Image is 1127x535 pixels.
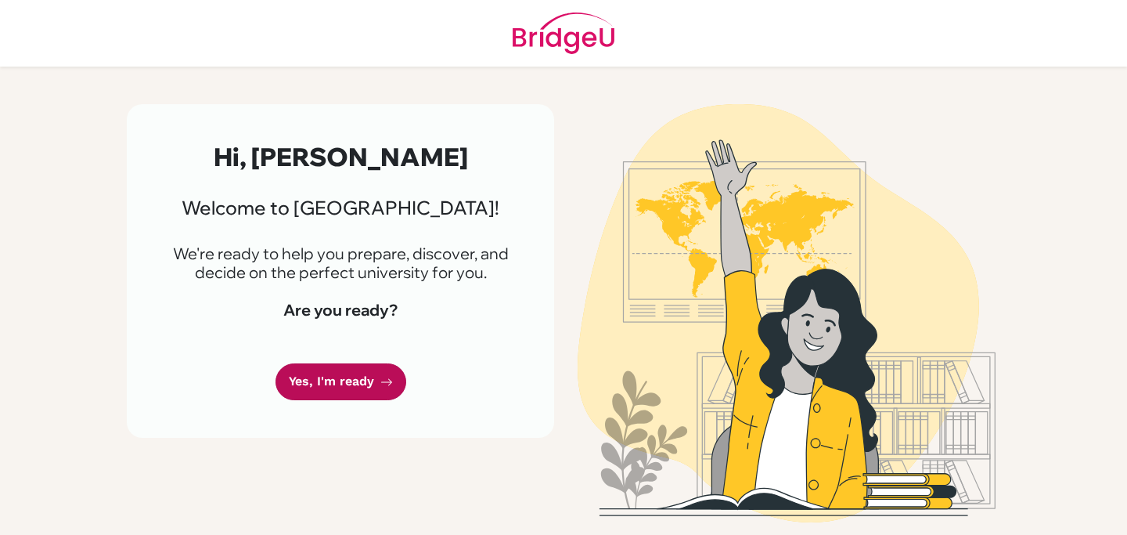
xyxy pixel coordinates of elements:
[164,244,517,282] p: We're ready to help you prepare, discover, and decide on the perfect university for you.
[164,197,517,219] h3: Welcome to [GEOGRAPHIC_DATA]!
[164,142,517,172] h2: Hi, [PERSON_NAME]
[275,363,406,400] a: Yes, I'm ready
[164,301,517,320] h4: Are you ready?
